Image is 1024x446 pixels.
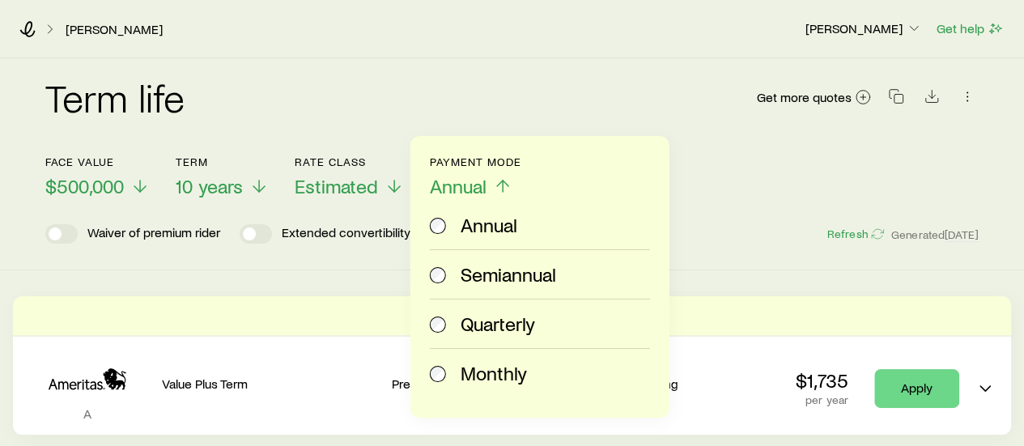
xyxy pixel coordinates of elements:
span: 10 years [176,175,243,198]
a: Download CSV [920,91,943,107]
p: Payment Mode [430,155,521,168]
p: Preferred Smoker [392,376,554,392]
button: Face value$500,000 [45,155,150,198]
h2: Term life [45,78,185,117]
p: [PERSON_NAME] [805,20,922,36]
button: Refresh [826,227,884,242]
div: Term quotes [13,296,1011,435]
p: Value Plus Term [162,376,379,392]
p: $1,735 [796,369,848,392]
a: Get more quotes [756,88,872,107]
span: Annual [430,175,487,198]
span: [DATE] [945,227,979,242]
p: Waiver of premium rider [87,224,220,244]
span: Estimated [295,175,378,198]
button: Term10 years [176,155,269,198]
button: Payment ModeAnnual [430,155,521,198]
p: Rate Class [295,155,404,168]
p: A [26,406,149,422]
span: Generated [891,227,979,242]
p: Extended convertibility [282,224,410,244]
button: [PERSON_NAME] [805,19,923,39]
button: Get help [936,19,1005,38]
p: Term [176,155,269,168]
a: [PERSON_NAME] [65,22,164,37]
a: Apply [874,369,959,408]
p: Face value [45,155,150,168]
button: Rate ClassEstimated [295,155,404,198]
p: per year [796,393,848,406]
span: Get more quotes [757,91,852,104]
span: $500,000 [45,175,124,198]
